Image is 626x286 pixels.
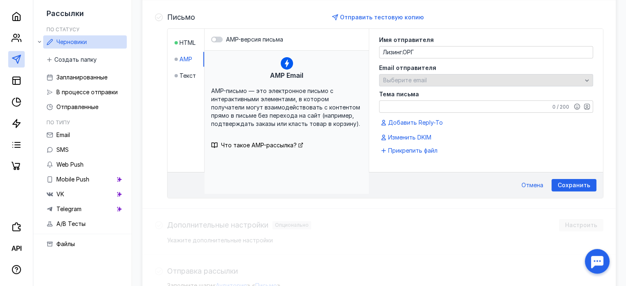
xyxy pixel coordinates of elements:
div: 0 / 200 [552,104,569,110]
span: AMP-версия письма [226,36,283,43]
span: Сохранить [558,182,590,189]
span: A/B Тесты [56,220,86,227]
span: Добавить Reply-To [388,119,443,127]
button: Отправить тестовую копию [329,11,428,23]
span: Тема письма [379,91,419,97]
a: Черновики [43,35,127,49]
span: AMP-письмо — это электронное письмо с интерактивными элементами, в котором получатели могут взаим... [211,87,360,127]
a: Запланированные [43,71,127,84]
span: Отмена [521,182,543,189]
a: SMS [43,143,127,156]
span: Web Push [56,161,84,168]
span: AMP [179,55,192,63]
span: Email [56,131,70,138]
span: SMS [56,146,69,153]
a: VK [43,188,127,201]
a: Email [43,128,127,142]
span: Отправить тестовую копию [340,14,424,21]
button: Отмена [517,179,547,191]
span: Создать папку [54,56,97,63]
a: Файлы [43,237,127,251]
a: Telegram [43,202,127,216]
span: Mobile Push [56,176,89,183]
a: A/B Тесты [43,217,127,230]
a: Mobile Push [43,173,127,186]
span: Что такое AMP-рассылка? [221,142,297,149]
button: Сохранить [552,179,596,191]
h4: Письмо [167,13,195,21]
span: Отправленные [56,103,98,110]
span: AMP Email [270,70,303,80]
button: Добавить Reply-To [379,118,446,128]
span: Email отправителя [379,65,436,71]
span: В процессе отправки [56,88,118,95]
span: Telegram [56,205,81,212]
button: Выберите email [379,74,593,86]
span: Файлы [56,240,75,247]
a: В процессе отправки [43,86,127,99]
a: Что такое AMP-рассылка? [221,141,303,149]
span: HTML [179,39,195,47]
span: Имя отправителя [379,37,434,43]
span: Черновики [56,38,87,45]
a: Отправленные [43,100,127,114]
button: Изменить DKIM [379,133,435,142]
span: VK [56,191,64,198]
span: Текст [179,72,196,80]
button: Создать папку [43,53,101,66]
a: Web Push [43,158,127,171]
span: Прикрепить файл [388,146,438,155]
button: Прикрепить файл [379,146,441,156]
h5: По статусу [47,26,79,33]
span: Запланированные [56,74,107,81]
h5: По типу [47,119,70,126]
span: Рассылки [47,9,84,18]
span: Выберите email [383,77,427,84]
textarea: Лизинг.ОРГ [379,47,593,58]
span: Изменить DKIM [388,133,431,142]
